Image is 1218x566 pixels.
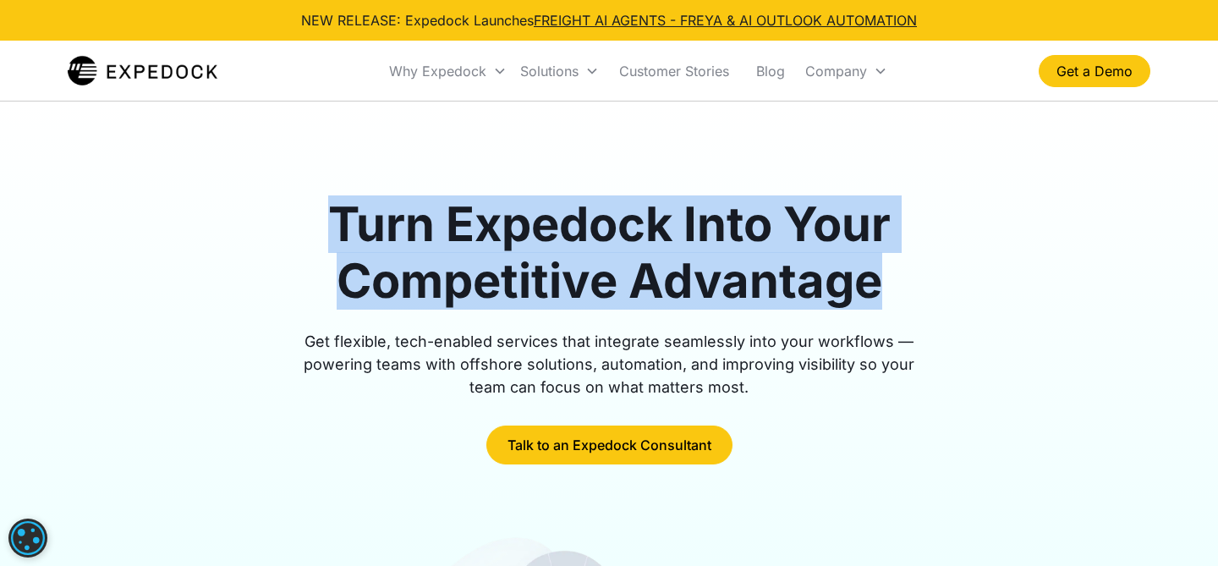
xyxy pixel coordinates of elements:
div: Get flexible, tech-enabled services that integrate seamlessly into your workflows — powering team... [284,330,934,398]
div: NEW RELEASE: Expedock Launches [301,10,917,30]
div: Why Expedock [389,63,486,80]
a: Talk to an Expedock Consultant [486,426,732,464]
div: Solutions [513,42,606,100]
div: Solutions [520,63,579,80]
a: FREIGHT AI AGENTS - FREYA & AI OUTLOOK AUTOMATION [534,12,917,29]
img: Expedock Logo [68,54,217,88]
div: Company [805,63,867,80]
div: Why Expedock [382,42,513,100]
div: Company [798,42,894,100]
iframe: Chat Widget [1133,485,1218,566]
a: Get a Demo [1039,55,1150,87]
h1: Turn Expedock Into Your Competitive Advantage [284,196,934,310]
a: home [68,54,217,88]
a: Blog [743,42,798,100]
a: Customer Stories [606,42,743,100]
